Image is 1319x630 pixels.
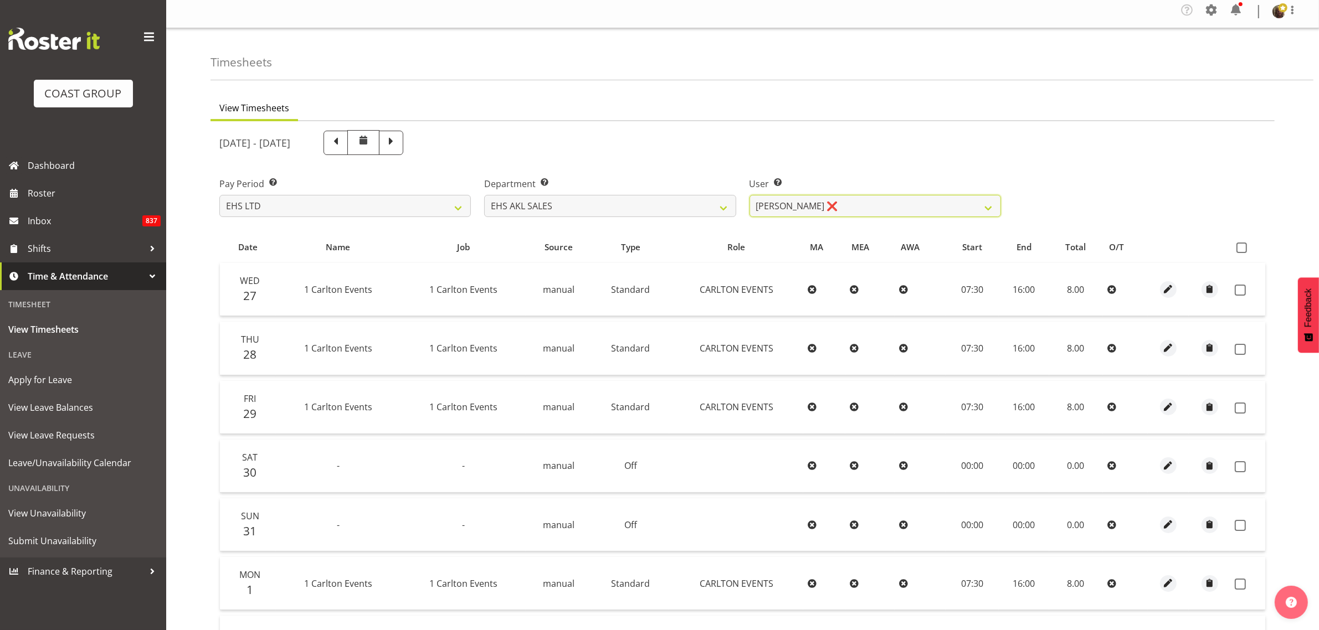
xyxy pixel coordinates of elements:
[543,577,574,590] span: manual
[700,401,773,413] span: CARLTON EVENTS
[3,449,163,477] a: Leave/Unavailability Calendar
[8,321,158,338] span: View Timesheets
[8,533,158,549] span: Submit Unavailability
[3,394,163,421] a: View Leave Balances
[429,342,497,354] span: 1 Carlton Events
[211,56,272,69] h4: Timesheets
[946,557,998,610] td: 07:30
[592,440,670,493] td: Off
[429,401,497,413] span: 1 Carlton Events
[592,322,670,375] td: Standard
[241,510,259,522] span: Sun
[999,381,1049,434] td: 16:00
[3,343,163,366] div: Leave
[3,293,163,316] div: Timesheet
[543,283,574,296] span: manual
[304,283,372,296] span: 1 Carlton Events
[28,240,144,257] span: Shifts
[3,366,163,394] a: Apply for Leave
[243,288,256,303] span: 27
[429,577,497,590] span: 1 Carlton Events
[219,137,290,149] h5: [DATE] - [DATE]
[999,557,1049,610] td: 16:00
[28,157,161,174] span: Dashboard
[8,455,158,471] span: Leave/Unavailability Calendar
[946,322,998,375] td: 07:30
[219,101,289,115] span: View Timesheets
[676,241,797,254] div: Role
[999,322,1049,375] td: 16:00
[946,263,998,316] td: 07:30
[1286,597,1297,608] img: help-xxl-2.png
[8,427,158,443] span: View Leave Requests
[1049,557,1103,610] td: 8.00
[1272,5,1286,18] img: dane-botherwayfe4591eb3472f9d4098efc7e1451176c.png
[3,499,163,527] a: View Unavailability
[142,215,161,226] span: 837
[592,557,670,610] td: Standard
[243,464,256,480] span: 30
[999,498,1049,551] td: 00:00
[1298,277,1319,353] button: Feedback - Show survey
[28,268,144,285] span: Time & Attendance
[28,213,142,229] span: Inbox
[243,523,256,539] span: 31
[1005,241,1043,254] div: End
[3,477,163,499] div: Unavailability
[1049,381,1103,434] td: 8.00
[543,519,574,531] span: manual
[946,381,998,434] td: 07:30
[8,28,100,50] img: Rosterit website logo
[337,459,340,472] span: -
[242,451,258,463] span: Sat
[282,241,394,254] div: Name
[1055,241,1096,254] div: Total
[543,401,574,413] span: manual
[304,342,372,354] span: 1 Carlton Events
[1303,288,1313,327] span: Feedback
[946,440,998,493] td: 00:00
[3,421,163,449] a: View Leave Requests
[1049,322,1103,375] td: 8.00
[244,393,256,405] span: Fri
[8,399,158,416] span: View Leave Balances
[407,241,520,254] div: Job
[532,241,586,254] div: Source
[462,459,465,472] span: -
[462,519,465,531] span: -
[543,342,574,354] span: manual
[700,342,773,354] span: CARLTON EVENTS
[592,263,670,316] td: Standard
[999,263,1049,316] td: 16:00
[219,177,471,190] label: Pay Period
[952,241,993,254] div: Start
[901,241,940,254] div: AWA
[700,283,773,296] span: CARLTON EVENTS
[810,241,839,254] div: MA
[3,527,163,555] a: Submit Unavailability
[592,381,670,434] td: Standard
[484,177,736,190] label: Department
[243,347,256,362] span: 28
[999,440,1049,493] td: 00:00
[946,498,998,551] td: 00:00
[3,316,163,343] a: View Timesheets
[304,577,372,590] span: 1 Carlton Events
[598,241,663,254] div: Type
[750,177,1001,190] label: User
[241,333,259,345] span: Thu
[247,582,253,597] span: 1
[1109,241,1141,254] div: O/T
[337,519,340,531] span: -
[240,275,260,287] span: Wed
[243,406,256,421] span: 29
[8,505,158,521] span: View Unavailability
[1049,263,1103,316] td: 8.00
[700,577,773,590] span: CARLTON EVENTS
[239,569,260,581] span: Mon
[45,85,122,102] div: COAST GROUP
[1049,440,1103,493] td: 0.00
[28,185,161,202] span: Roster
[429,283,497,296] span: 1 Carlton Events
[8,371,158,388] span: Apply for Leave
